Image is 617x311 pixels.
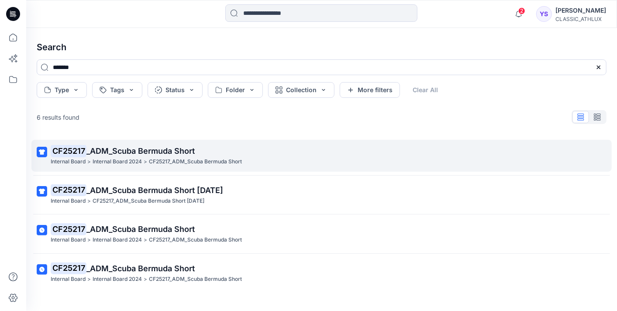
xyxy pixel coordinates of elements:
[51,197,86,206] p: Internal Board
[51,157,86,166] p: Internal Board
[93,235,142,245] p: Internal Board 2024
[86,264,195,273] span: _ADM_Scuba Bermuda Short
[51,262,86,274] mark: CF25217
[31,218,612,250] a: CF25217_ADM_Scuba Bermuda ShortInternal Board>Internal Board 2024>CF25217_ADM_Scuba Bermuda Short
[31,179,612,211] a: CF25217_ADM_Scuba Bermuda Short [DATE]Internal Board>CF25217_ADM_Scuba Bermuda Short [DATE]
[37,82,87,98] button: Type
[340,82,400,98] button: More filters
[51,145,86,157] mark: CF25217
[555,5,606,16] div: [PERSON_NAME]
[268,82,334,98] button: Collection
[87,275,91,284] p: >
[37,113,79,122] p: 6 results found
[87,157,91,166] p: >
[51,235,86,245] p: Internal Board
[555,16,606,22] div: CLASSIC_ATHLUX
[30,35,614,59] h4: Search
[144,235,147,245] p: >
[93,275,142,284] p: Internal Board 2024
[208,82,263,98] button: Folder
[31,140,612,172] a: CF25217_ADM_Scuba Bermuda ShortInternal Board>Internal Board 2024>CF25217_ADM_Scuba Bermuda Short
[92,82,142,98] button: Tags
[51,184,86,196] mark: CF25217
[86,225,195,234] span: _ADM_Scuba Bermuda Short
[148,82,203,98] button: Status
[144,275,147,284] p: >
[149,235,242,245] p: CF25217_ADM_Scuba Bermuda Short
[86,146,195,155] span: _ADM_Scuba Bermuda Short
[536,6,552,22] div: YS
[149,157,242,166] p: CF25217_ADM_Scuba Bermuda Short
[51,275,86,284] p: Internal Board
[86,186,223,195] span: _ADM_Scuba Bermuda Short [DATE]
[93,157,142,166] p: Internal Board 2024
[87,235,91,245] p: >
[93,197,204,206] p: CF25217_ADM_Scuba Bermuda Short 25FEB25
[149,275,242,284] p: CF25217_ADM_Scuba Bermuda Short
[87,197,91,206] p: >
[51,223,86,235] mark: CF25217
[144,157,147,166] p: >
[31,257,612,289] a: CF25217_ADM_Scuba Bermuda ShortInternal Board>Internal Board 2024>CF25217_ADM_Scuba Bermuda Short
[518,7,525,14] span: 2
